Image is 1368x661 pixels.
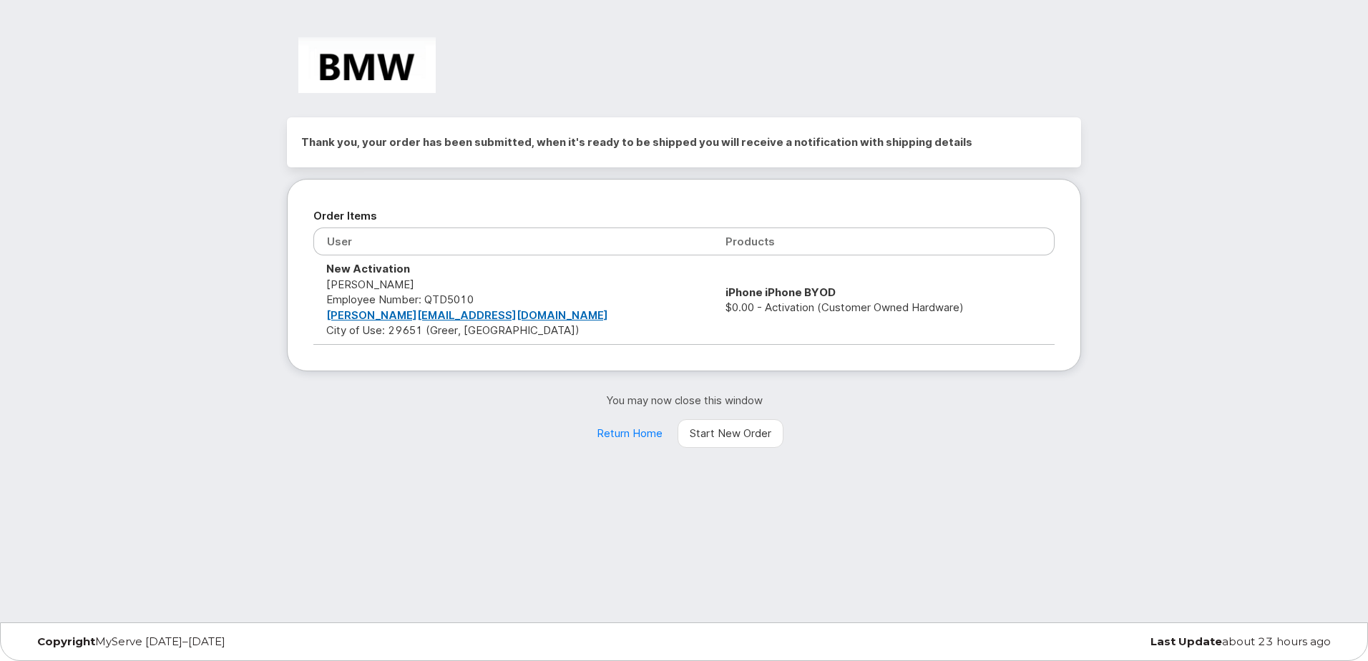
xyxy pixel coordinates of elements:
a: Start New Order [678,419,783,448]
strong: New Activation [326,262,410,275]
td: [PERSON_NAME] City of Use: 29651 (Greer, [GEOGRAPHIC_DATA]) [313,255,713,344]
p: You may now close this window [287,393,1081,408]
strong: Copyright [37,635,95,648]
th: Products [713,227,1055,255]
td: $0.00 - Activation (Customer Owned Hardware) [713,255,1055,344]
strong: iPhone iPhone BYOD [725,285,836,299]
div: about 23 hours ago [903,636,1342,647]
div: MyServe [DATE]–[DATE] [26,636,465,647]
a: Return Home [585,419,675,448]
a: [PERSON_NAME][EMAIL_ADDRESS][DOMAIN_NAME] [326,308,608,322]
strong: Last Update [1150,635,1222,648]
span: Employee Number: QTD5010 [326,293,474,306]
h2: Order Items [313,205,1055,227]
img: BMW Manufacturing Co LLC [298,37,436,93]
h2: Thank you, your order has been submitted, when it's ready to be shipped you will receive a notifi... [301,132,1067,153]
th: User [313,227,713,255]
